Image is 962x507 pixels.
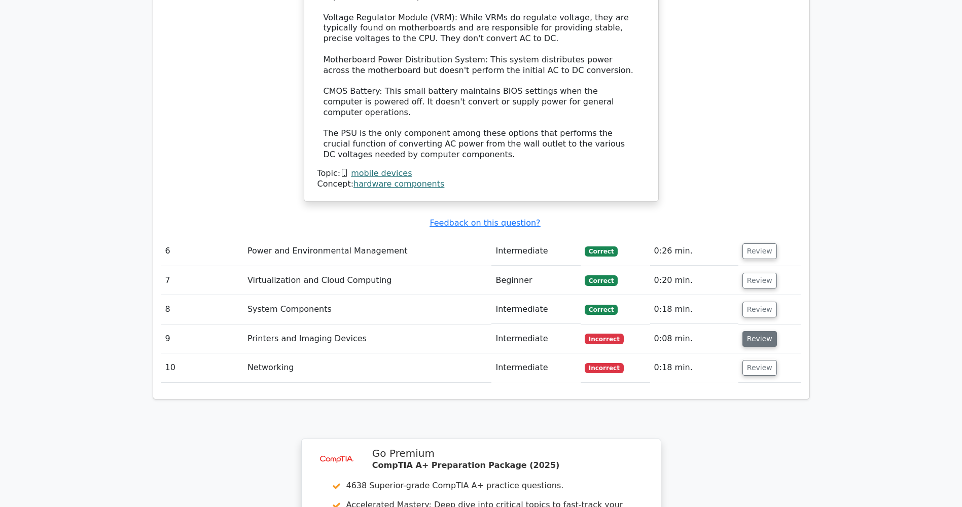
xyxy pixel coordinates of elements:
span: Correct [585,246,618,257]
button: Review [742,331,777,347]
td: 0:20 min. [650,266,738,295]
span: Correct [585,275,618,285]
td: 7 [161,266,243,295]
td: Power and Environmental Management [243,237,492,266]
a: hardware components [353,179,444,189]
td: 0:18 min. [650,295,738,324]
td: 10 [161,353,243,382]
td: Intermediate [491,295,581,324]
div: Concept: [317,179,645,190]
td: Printers and Imaging Devices [243,324,492,353]
td: 0:26 min. [650,237,738,266]
div: Topic: [317,168,645,179]
button: Review [742,302,777,317]
td: System Components [243,295,492,324]
span: Correct [585,305,618,315]
a: Feedback on this question? [430,218,540,228]
td: Networking [243,353,492,382]
a: mobile devices [351,168,412,178]
button: Review [742,273,777,288]
td: 0:08 min. [650,324,738,353]
button: Review [742,243,777,259]
span: Incorrect [585,334,624,344]
td: 6 [161,237,243,266]
td: Virtualization and Cloud Computing [243,266,492,295]
td: Intermediate [491,324,581,353]
td: Intermediate [491,237,581,266]
td: 8 [161,295,243,324]
td: 9 [161,324,243,353]
td: Intermediate [491,353,581,382]
td: Beginner [491,266,581,295]
button: Review [742,360,777,376]
span: Incorrect [585,363,624,373]
td: 0:18 min. [650,353,738,382]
